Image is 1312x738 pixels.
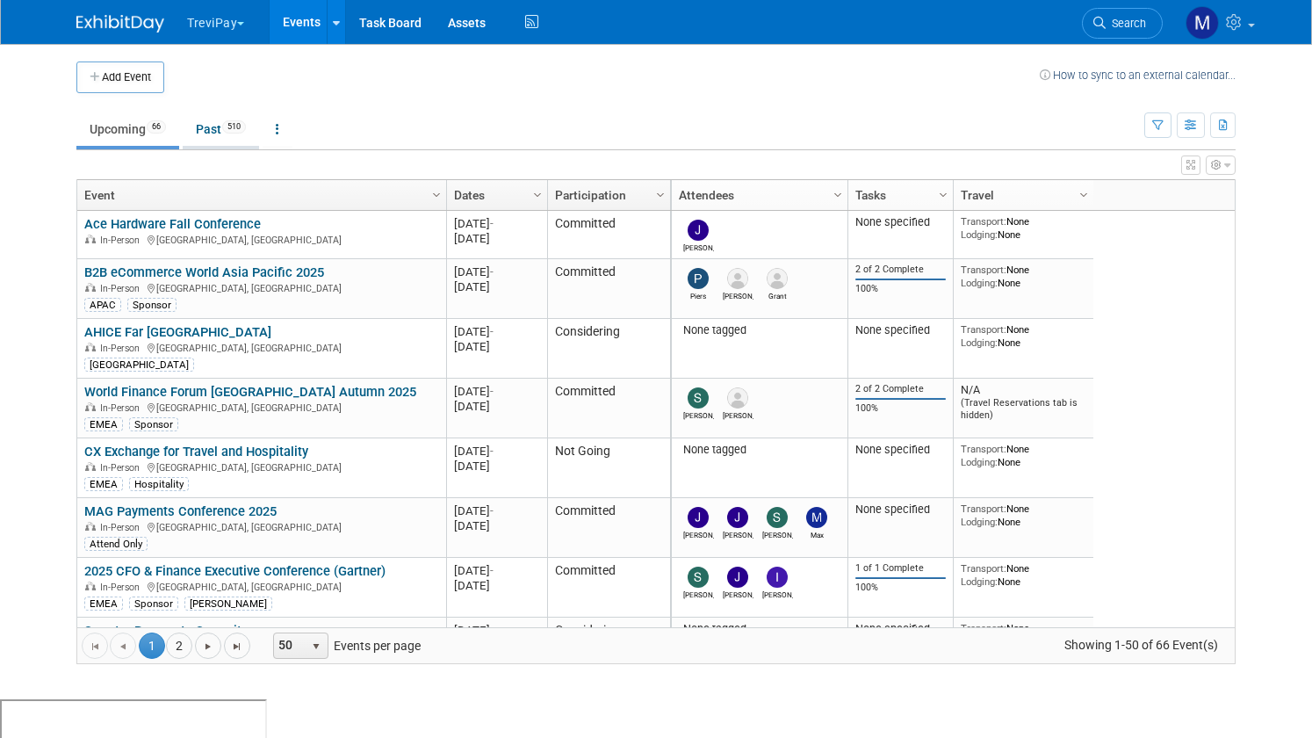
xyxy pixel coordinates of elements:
div: Jay Iannnini [683,528,714,539]
img: In-Person Event [85,462,96,471]
span: - [490,624,494,637]
td: Committed [547,558,670,618]
div: None None [961,622,1087,648]
span: Lodging: [961,516,998,528]
div: Max Almerico [802,528,833,539]
div: [GEOGRAPHIC_DATA], [GEOGRAPHIC_DATA] [84,459,438,474]
a: Smarter Payments Summit [84,623,241,639]
span: In-Person [100,283,145,294]
div: [DATE] [454,623,539,638]
div: [GEOGRAPHIC_DATA], [GEOGRAPHIC_DATA] [84,400,438,415]
div: [DATE] [454,563,539,578]
div: (Travel Reservations tab is hidden) [961,397,1087,421]
div: Inez Berkhof [762,588,793,599]
div: Santiago de la Lama [762,528,793,539]
span: Lodging: [961,336,998,349]
div: 2 of 2 Complete [855,383,947,395]
a: CX Exchange for Travel and Hospitality [84,444,308,459]
div: 100% [855,283,947,295]
div: None specified [855,215,947,229]
span: Transport: [961,503,1006,515]
a: Attendees [679,180,836,210]
td: Committed [547,379,670,438]
div: EMEA [84,477,123,491]
div: Grant Laurie [762,289,793,300]
div: [PERSON_NAME] [184,597,272,611]
span: In-Person [100,235,145,246]
td: Committed [547,211,670,259]
a: Travel [961,180,1082,210]
img: In-Person Event [85,343,96,351]
img: Grant Laurie [767,268,788,289]
img: Sara Ouhsine [688,567,709,588]
span: - [490,445,494,458]
div: Hospitality [129,477,189,491]
img: Max Almerico [806,507,827,528]
a: MAG Payments Conference 2025 [84,503,277,519]
img: Max Almerico [1186,6,1219,40]
a: AHICE Far [GEOGRAPHIC_DATA] [84,324,271,340]
div: None None [961,215,1087,241]
span: Transport: [961,443,1006,455]
a: 2025 CFO & Finance Executive Conference (Gartner) [84,563,386,579]
a: Column Settings [529,180,548,206]
td: Committed [547,498,670,558]
div: Sara Ouhsine [683,409,714,420]
a: Participation [555,180,659,210]
span: Column Settings [653,188,667,202]
div: Sponsor [129,597,178,611]
div: Allen Bonde [723,409,753,420]
div: Sponsor [129,417,178,431]
div: None specified [855,443,947,457]
div: None None [961,264,1087,289]
div: None tagged [679,443,841,457]
div: None tagged [679,622,841,636]
span: In-Person [100,522,145,533]
span: Transport: [961,323,1006,336]
div: Attend Only [84,537,148,551]
div: Piers Gorman [683,289,714,300]
a: Go to the next page [195,633,221,659]
span: 66 [147,120,166,134]
span: 50 [274,633,304,658]
span: - [490,217,494,230]
div: 2 of 2 Complete [855,264,947,276]
span: 510 [222,120,246,134]
div: N/A [961,383,1087,421]
a: Search [1082,8,1163,39]
a: Go to the first page [82,633,108,659]
span: 1 [139,633,165,659]
div: [DATE] [454,578,539,593]
span: Search [1106,17,1146,30]
span: Column Settings [936,188,950,202]
a: Event [84,180,435,210]
div: Martha Salinas [723,289,753,300]
div: None None [961,443,1087,468]
span: Column Settings [530,188,544,202]
div: [GEOGRAPHIC_DATA] [84,358,194,372]
div: None tagged [679,323,841,337]
td: Not Going [547,438,670,498]
a: 2 [166,633,192,659]
span: In-Person [100,582,145,593]
div: [GEOGRAPHIC_DATA], [GEOGRAPHIC_DATA] [84,519,438,534]
a: How to sync to an external calendar... [1040,69,1236,82]
span: Go to the previous page [116,640,130,654]
a: Go to the last page [224,633,250,659]
div: [DATE] [454,399,539,414]
button: Add Event [76,61,164,93]
span: - [490,385,494,398]
div: [DATE] [454,459,539,474]
a: B2B eCommerce World Asia Pacific 2025 [84,264,324,280]
img: In-Person Event [85,522,96,531]
span: select [309,640,323,654]
img: Martha Salinas [727,268,748,289]
div: Sponsor [127,298,177,312]
img: In-Person Event [85,235,96,243]
div: [DATE] [454,216,539,231]
a: Ace Hardware Fall Conference [84,216,261,232]
div: [DATE] [454,324,539,339]
div: [GEOGRAPHIC_DATA], [GEOGRAPHIC_DATA] [84,340,438,355]
img: In-Person Event [85,402,96,411]
img: Sara Ouhsine [688,387,709,409]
